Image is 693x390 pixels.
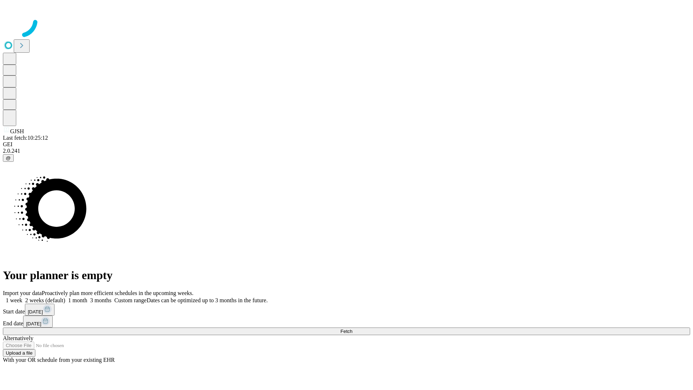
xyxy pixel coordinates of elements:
[25,304,55,316] button: [DATE]
[3,304,690,316] div: Start date
[3,154,14,162] button: @
[3,357,115,363] span: With your OR schedule from your existing EHR
[3,148,690,154] div: 2.0.241
[3,135,48,141] span: Last fetch: 10:25:12
[3,290,42,296] span: Import your data
[23,316,53,328] button: [DATE]
[3,328,690,335] button: Fetch
[6,155,11,161] span: @
[25,297,65,303] span: 2 weeks (default)
[10,128,24,134] span: GJSH
[68,297,87,303] span: 1 month
[26,321,41,326] span: [DATE]
[147,297,267,303] span: Dates can be optimized up to 3 months in the future.
[6,297,22,303] span: 1 week
[340,329,352,334] span: Fetch
[3,141,690,148] div: GEI
[90,297,112,303] span: 3 months
[42,290,193,296] span: Proactively plan more efficient schedules in the upcoming weeks.
[3,269,690,282] h1: Your planner is empty
[114,297,147,303] span: Custom range
[28,309,43,315] span: [DATE]
[3,349,35,357] button: Upload a file
[3,316,690,328] div: End date
[3,335,33,341] span: Alternatively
